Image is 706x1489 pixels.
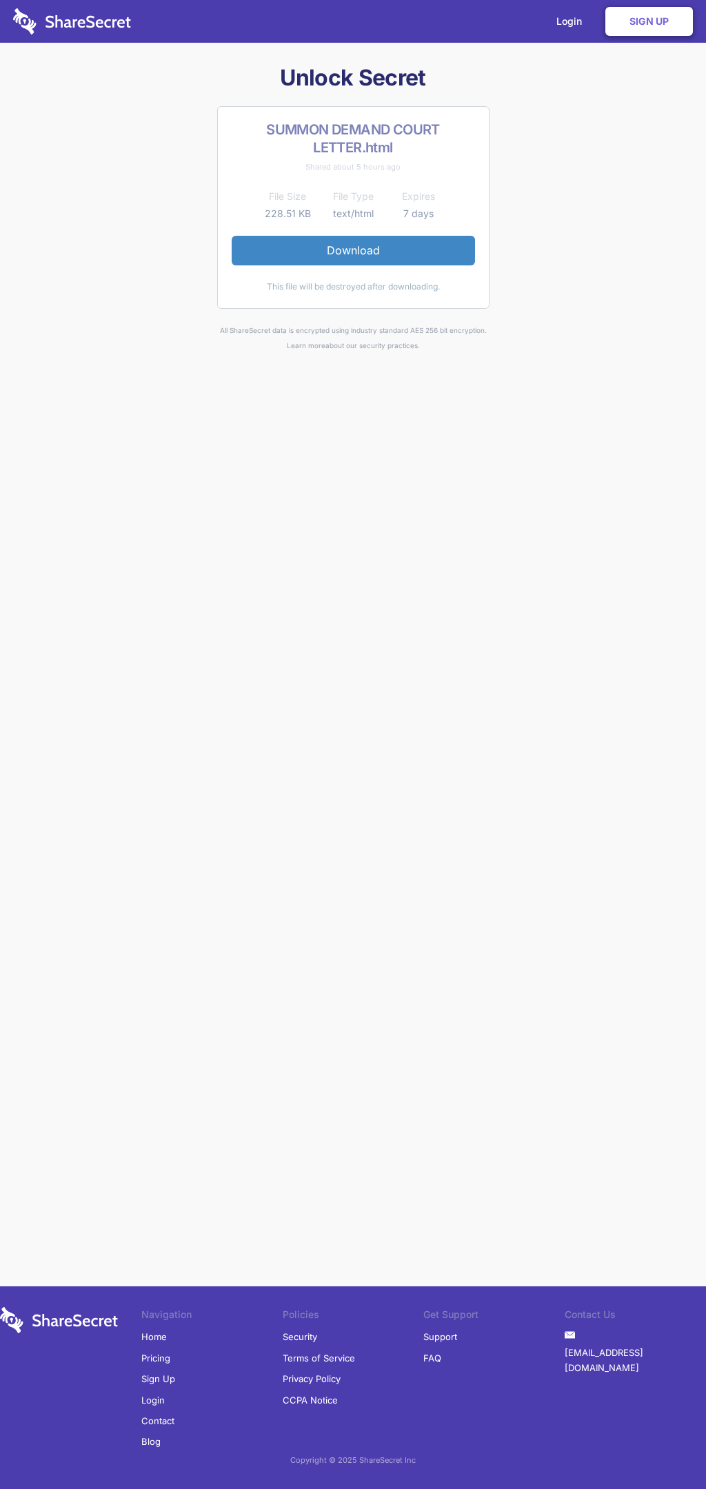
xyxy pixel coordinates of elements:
[423,1348,441,1368] a: FAQ
[141,1390,165,1410] a: Login
[141,1307,283,1326] li: Navigation
[283,1326,317,1347] a: Security
[232,236,475,265] a: Download
[255,205,321,222] td: 228.51 KB
[232,121,475,156] h2: SUMMON DEMAND COURT LETTER.html
[283,1348,355,1368] a: Terms of Service
[141,1368,175,1389] a: Sign Up
[565,1342,706,1379] a: [EMAIL_ADDRESS][DOMAIN_NAME]
[283,1368,341,1389] a: Privacy Policy
[386,188,452,205] th: Expires
[13,8,131,34] img: logo-wordmark-white-trans-d4663122ce5f474addd5e946df7df03e33cb6a1c49d2221995e7729f52c070b2.svg
[141,1326,167,1347] a: Home
[321,188,386,205] th: File Type
[255,188,321,205] th: File Size
[283,1390,338,1410] a: CCPA Notice
[283,1307,424,1326] li: Policies
[287,341,325,350] a: Learn more
[141,1410,174,1431] a: Contact
[141,1348,170,1368] a: Pricing
[605,7,693,36] a: Sign Up
[423,1326,457,1347] a: Support
[565,1307,706,1326] li: Contact Us
[321,205,386,222] td: text/html
[423,1307,565,1326] li: Get Support
[141,1431,161,1452] a: Blog
[386,205,452,222] td: 7 days
[232,159,475,174] div: Shared about 5 hours ago
[232,279,475,294] div: This file will be destroyed after downloading.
